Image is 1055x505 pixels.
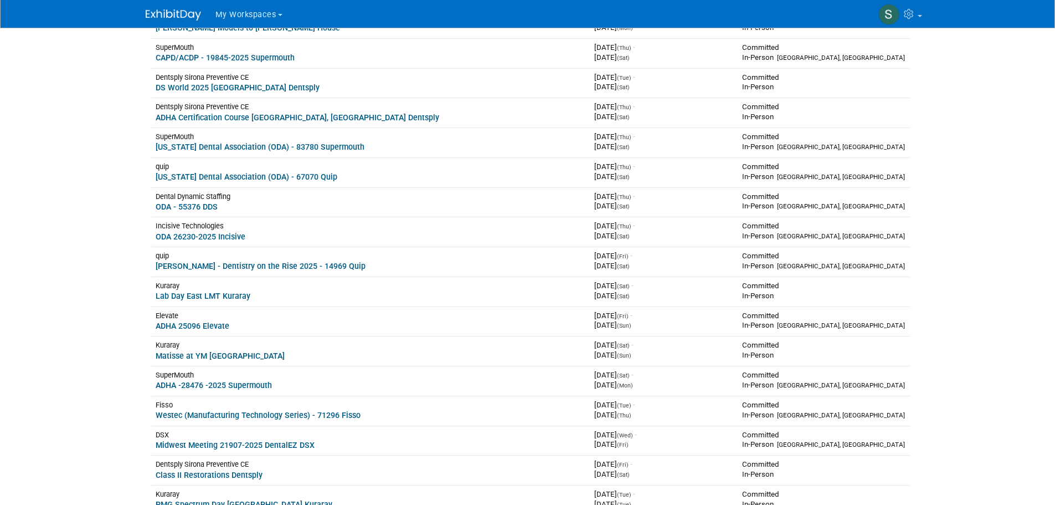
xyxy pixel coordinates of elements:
a: Lab Day East LMT Kuraray [156,292,250,300]
span: (Sat) [617,342,630,349]
div: [DATE] [594,142,733,152]
span: (Thu) [617,223,631,230]
td: [DATE] [590,247,738,277]
span: - [630,252,632,260]
span: - [633,73,635,81]
td: [DATE] [590,336,738,366]
div: [DATE] [594,112,733,122]
span: My Workspaces [215,10,276,19]
td: [DATE] [590,456,738,486]
a: ODA - 55376 DDS [156,202,218,211]
td: [DATE] [590,187,738,217]
td: [DATE] [590,157,738,187]
div: Committed [742,489,905,499]
div: [DATE] [594,291,733,301]
div: Kuraray [156,281,586,290]
a: Midwest Meeting 21907-2025 DentalEZ DSX [156,441,315,450]
span: (Tue) [617,491,631,498]
a: Matisse at YM [GEOGRAPHIC_DATA] [156,351,285,360]
span: (Fri) [617,461,629,468]
div: [DATE] [594,470,733,480]
div: In-Person [742,261,905,271]
span: [GEOGRAPHIC_DATA], [GEOGRAPHIC_DATA] [777,441,905,448]
span: (Thu) [617,44,631,52]
span: [GEOGRAPHIC_DATA], [GEOGRAPHIC_DATA] [777,381,905,389]
span: (Sat) [617,233,630,240]
div: Dentsply Sirona Preventive CE [156,73,586,82]
div: In-Person [742,231,905,241]
span: - [633,490,635,498]
div: In-Person [742,350,905,360]
span: (Fri) [617,441,629,448]
a: [US_STATE] Dental Association (ODA) - 67070 Quip [156,172,337,181]
a: [PERSON_NAME] - Dentistry on the Rise 2025 - 14969 Quip [156,262,366,271]
td: [DATE] [590,38,738,68]
div: [DATE] [594,53,733,63]
img: ExhibitDay [146,9,201,21]
a: CAPD/ACDP - 19845-2025 Supermouth [156,53,295,62]
span: - [633,103,635,111]
div: In-Person [742,53,905,63]
a: [US_STATE] Dental Association (ODA) - 83780 Supermouth [156,142,364,151]
span: (Fri) [617,313,629,320]
a: ADHA 25096 Elevate [156,322,229,330]
a: ADHA -28476 -2025 Supermouth [156,381,272,390]
span: (Sat) [617,263,630,270]
span: (Thu) [617,412,631,419]
img: Samantha Meyers [878,4,899,25]
span: [GEOGRAPHIC_DATA], [GEOGRAPHIC_DATA] [777,54,905,62]
div: In-Person [742,201,905,211]
div: Committed [742,340,905,350]
span: [GEOGRAPHIC_DATA], [GEOGRAPHIC_DATA] [777,173,905,181]
div: [DATE] [594,201,733,211]
span: (Thu) [617,134,631,141]
div: SuperMouth [156,132,586,141]
div: [DATE] [594,172,733,182]
div: Committed [742,132,905,142]
span: - [633,192,635,201]
span: - [631,282,634,290]
span: (Sat) [617,84,630,91]
div: Committed [742,192,905,202]
div: Committed [742,43,905,53]
div: In-Person [742,380,905,390]
span: (Mon) [617,24,633,32]
div: Committed [742,102,905,112]
div: [DATE] [594,261,733,271]
span: - [635,431,637,439]
div: [DATE] [594,231,733,241]
div: Committed [742,73,905,83]
a: Westec (Manufacturing Technology Series) - 71296 Fisso [156,411,361,420]
span: - [633,132,635,141]
span: (Mon) [617,382,633,389]
td: [DATE] [590,396,738,426]
a: ODA 26230-2025 Incisive [156,232,245,241]
span: - [633,162,635,171]
div: [DATE] [594,440,733,450]
div: [DATE] [594,410,733,420]
div: [DATE] [594,380,733,390]
span: (Thu) [617,193,631,201]
a: DS World 2025 [GEOGRAPHIC_DATA] Dentsply [156,83,320,92]
span: - [633,401,635,409]
div: [DATE] [594,350,733,360]
div: quip [156,251,586,261]
td: [DATE] [590,68,738,98]
div: Committed [742,281,905,291]
div: Dentsply Sirona Preventive CE [156,460,586,469]
a: ADHA Certification Course [GEOGRAPHIC_DATA], [GEOGRAPHIC_DATA] Dentsply [156,113,439,122]
td: [DATE] [590,426,738,456]
span: (Thu) [617,164,631,171]
div: [DATE] [594,82,733,92]
div: In-Person [742,172,905,182]
span: [GEOGRAPHIC_DATA], [GEOGRAPHIC_DATA] [777,202,905,210]
div: Committed [742,162,905,172]
div: In-Person [742,142,905,152]
div: In-Person [742,470,905,480]
div: [DATE] [594,320,733,330]
span: (Thu) [617,104,631,111]
span: [GEOGRAPHIC_DATA], [GEOGRAPHIC_DATA] [777,143,905,151]
span: - [631,341,634,349]
div: Kuraray [156,489,586,499]
div: In-Person [742,82,905,92]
